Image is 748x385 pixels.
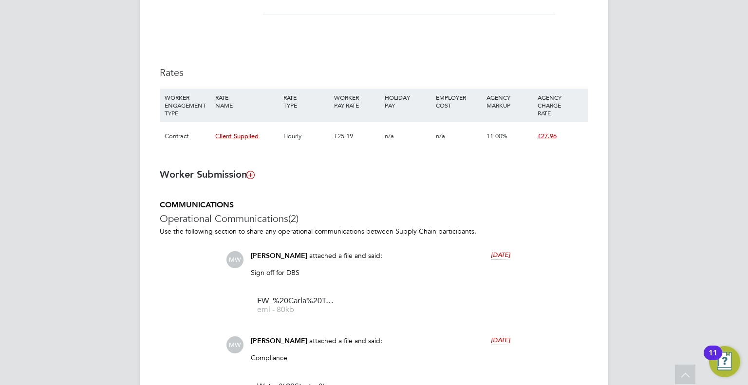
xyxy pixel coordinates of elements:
[491,336,510,344] span: [DATE]
[309,251,382,260] span: attached a file and said:
[332,89,382,114] div: WORKER PAY RATE
[226,251,243,268] span: MW
[160,168,254,180] b: Worker Submission
[385,132,394,140] span: n/a
[257,306,335,313] span: eml - 80kb
[251,252,307,260] span: [PERSON_NAME]
[538,132,557,140] span: £27.96
[491,251,510,259] span: [DATE]
[162,122,213,150] div: Contract
[309,336,382,345] span: attached a file and said:
[213,89,280,114] div: RATE NAME
[160,212,588,225] h3: Operational Communications
[226,336,243,353] span: MW
[215,132,259,140] span: Client Supplied
[160,227,588,236] p: Use the following section to share any operational communications between Supply Chain participants.
[382,89,433,114] div: HOLIDAY PAY
[709,353,717,366] div: 11
[436,132,445,140] span: n/a
[160,66,588,79] h3: Rates
[162,89,213,122] div: WORKER ENGAGEMENT TYPE
[288,212,299,225] span: (2)
[251,268,510,277] p: Sign off for DBS
[486,132,507,140] span: 11.00%
[332,122,382,150] div: £25.19
[433,89,484,114] div: EMPLOYER COST
[160,200,588,210] h5: COMMUNICATIONS
[257,297,335,305] span: FW_%20Carla%20Turney
[535,89,586,122] div: AGENCY CHARGE RATE
[281,89,332,114] div: RATE TYPE
[709,346,740,377] button: Open Resource Center, 11 new notifications
[251,353,510,362] p: Compliance
[251,337,307,345] span: [PERSON_NAME]
[484,89,535,114] div: AGENCY MARKUP
[281,122,332,150] div: Hourly
[257,297,335,313] a: FW_%20Carla%20Turney eml - 80kb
